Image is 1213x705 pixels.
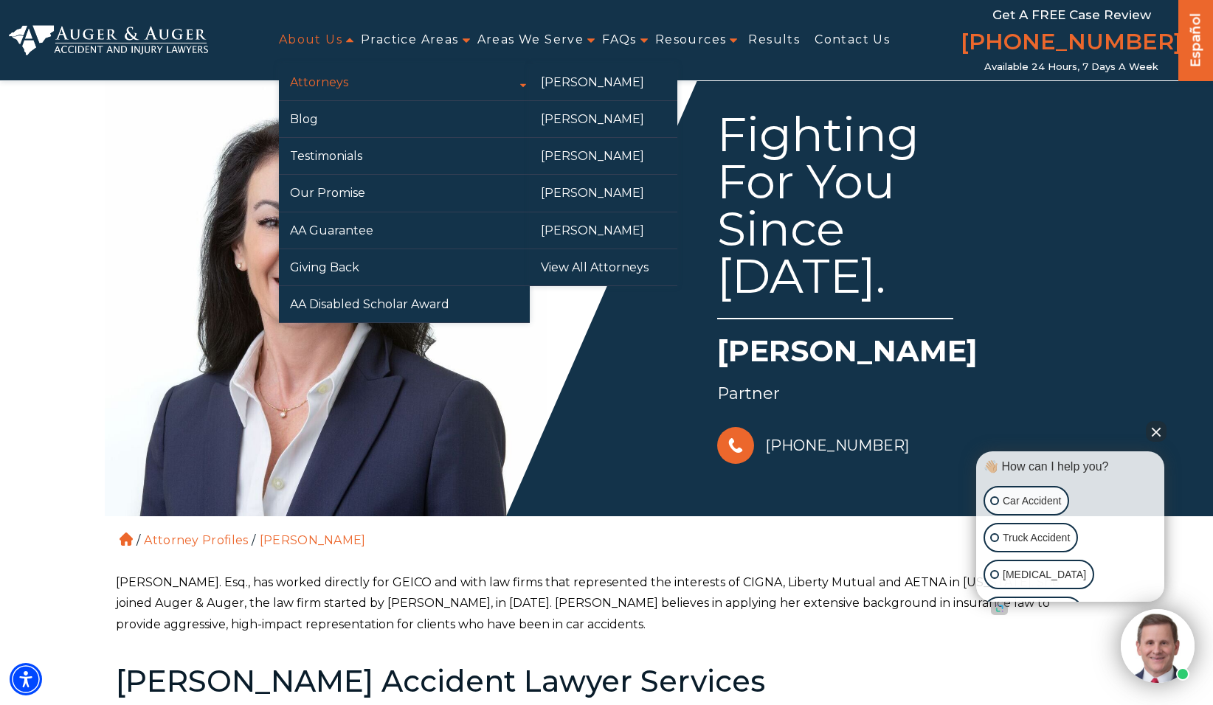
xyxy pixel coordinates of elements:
[717,379,1099,409] div: Partner
[477,24,584,57] a: Areas We Serve
[116,516,1097,550] ol: / /
[530,101,677,137] a: [PERSON_NAME]
[105,74,547,516] img: Arlene Auger
[116,665,1097,698] h2: [PERSON_NAME] Accident Lawyer Services
[116,572,1097,636] p: [PERSON_NAME]. Esq., has worked directly for GEICO and with law firms that represented the intere...
[9,25,208,55] img: Auger & Auger Accident and Injury Lawyers Logo
[279,138,530,174] a: Testimonials
[530,138,677,174] a: [PERSON_NAME]
[361,24,459,57] a: Practice Areas
[144,533,248,547] a: Attorney Profiles
[980,459,1161,475] div: 👋🏼 How can I help you?
[748,24,800,57] a: Results
[279,64,530,100] a: Attorneys
[279,212,530,249] a: AA Guarantee
[530,64,677,100] a: [PERSON_NAME]
[1146,421,1167,442] button: Close Intaker Chat Widget
[984,61,1158,73] span: Available 24 Hours, 7 Days a Week
[279,101,530,137] a: Blog
[602,24,637,57] a: FAQs
[530,249,677,285] a: View All Attorneys
[530,175,677,211] a: [PERSON_NAME]
[256,533,370,547] li: [PERSON_NAME]
[717,111,953,319] div: Fighting For You Since [DATE].
[1003,529,1070,547] p: Truck Accident
[717,330,1099,379] h1: [PERSON_NAME]
[279,24,342,57] a: About Us
[655,24,727,57] a: Resources
[279,286,530,322] a: AA Disabled Scholar Award
[1003,492,1061,510] p: Car Accident
[717,423,909,468] a: [PHONE_NUMBER]
[1121,609,1195,683] img: Intaker widget Avatar
[120,532,133,546] a: Home
[992,7,1151,22] span: Get a FREE Case Review
[279,175,530,211] a: Our Promise
[961,26,1182,61] a: [PHONE_NUMBER]
[1003,566,1086,584] p: [MEDICAL_DATA]
[530,212,677,249] a: [PERSON_NAME]
[10,663,42,695] div: Accessibility Menu
[991,602,1008,615] a: Open intaker chat
[815,24,890,57] a: Contact Us
[279,249,530,285] a: Giving Back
